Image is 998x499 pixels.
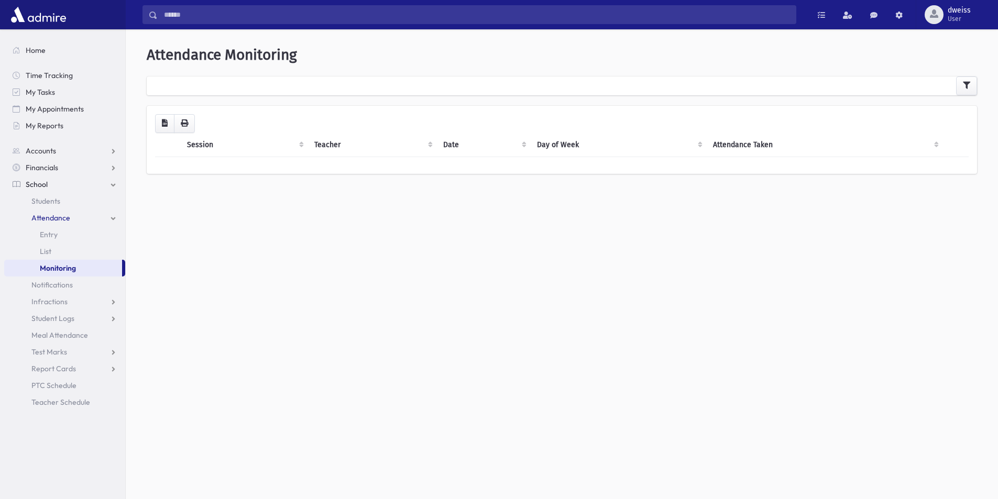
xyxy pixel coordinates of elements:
[26,46,46,55] span: Home
[8,4,69,25] img: AdmirePro
[437,133,531,157] th: Date
[4,343,125,360] a: Test Marks
[4,101,125,117] a: My Appointments
[4,226,125,243] a: Entry
[147,46,297,63] span: Attendance Monitoring
[948,6,971,15] span: dweiss
[26,163,58,172] span: Financials
[31,330,88,340] span: Meal Attendance
[26,180,48,189] span: School
[31,364,76,373] span: Report Cards
[31,213,70,223] span: Attendance
[4,176,125,193] a: School
[4,293,125,310] a: Infractions
[26,146,56,156] span: Accounts
[4,394,125,411] a: Teacher Schedule
[4,142,125,159] a: Accounts
[31,196,60,206] span: Students
[31,314,74,323] span: Student Logs
[40,230,58,239] span: Entry
[4,276,125,293] a: Notifications
[31,397,90,407] span: Teacher Schedule
[181,133,308,157] th: Session
[26,87,55,97] span: My Tasks
[4,67,125,84] a: Time Tracking
[707,133,943,157] th: Attendance Taken
[4,209,125,226] a: Attendance
[4,193,125,209] a: Students
[4,243,125,260] a: List
[4,377,125,394] a: PTC Schedule
[40,247,51,256] span: List
[4,84,125,101] a: My Tasks
[4,327,125,343] a: Meal Attendance
[308,133,437,157] th: Teacher
[4,260,122,276] a: Monitoring
[31,280,73,290] span: Notifications
[31,347,67,357] span: Test Marks
[26,71,73,80] span: Time Tracking
[26,121,63,130] span: My Reports
[4,159,125,176] a: Financials
[155,114,174,133] button: CSV
[26,104,84,114] span: My Appointments
[31,297,68,306] span: Infractions
[4,360,125,377] a: Report Cards
[4,310,125,327] a: Student Logs
[4,42,125,59] a: Home
[174,114,195,133] button: Print
[158,5,796,24] input: Search
[4,117,125,134] a: My Reports
[531,133,707,157] th: Day of Week
[948,15,971,23] span: User
[40,263,76,273] span: Monitoring
[31,381,76,390] span: PTC Schedule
